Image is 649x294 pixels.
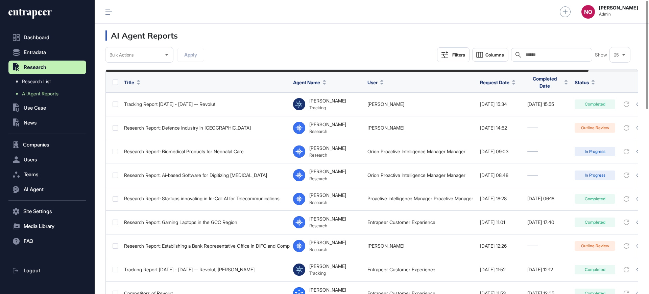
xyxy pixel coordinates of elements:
[24,157,37,162] span: Users
[575,123,615,133] div: Outline Review
[23,142,49,148] span: Companies
[309,193,346,198] div: [PERSON_NAME]
[367,196,473,201] a: Proactive Intelligence Manager Proactive Manager
[24,65,46,70] span: Research
[8,138,86,152] button: Companies
[367,79,378,86] span: User
[8,183,86,196] button: AI Agent
[293,79,326,86] button: Agent Name
[599,12,638,17] span: Admin
[480,125,521,131] div: [DATE] 14:52
[575,99,615,109] div: Completed
[24,172,39,177] span: Teams
[437,47,470,62] button: Filters
[8,46,86,59] button: Entradata
[599,5,638,10] strong: [PERSON_NAME]
[367,172,465,178] a: Orion Proactive Intelligence Manager Manager
[12,75,86,88] a: Research List
[309,176,346,181] div: Research
[575,79,595,86] button: Status
[527,196,568,201] div: [DATE] 06:18
[367,149,465,154] a: Orion Proactive Intelligence Manager Manager
[105,30,178,41] h3: AI Agent Reports
[452,52,465,58] div: Filters
[8,116,86,130] button: News
[367,219,435,225] a: Entrapeer Customer Experience
[309,129,346,134] div: Research
[24,120,37,126] span: News
[480,79,509,86] span: Request Date
[367,243,404,249] a: [PERSON_NAME]
[309,240,346,245] div: [PERSON_NAME]
[575,218,615,227] div: Completed
[24,35,49,40] span: Dashboard
[22,91,58,96] span: AI Agent Reports
[8,31,86,44] a: Dashboard
[24,268,40,273] span: Logout
[124,173,286,178] div: Research Report: Ai-based Software for Digitizing [MEDICAL_DATA]
[23,209,52,214] span: Site Settings
[309,145,346,151] div: [PERSON_NAME]
[480,196,521,201] div: [DATE] 18:28
[309,287,346,293] div: [PERSON_NAME]
[8,205,86,218] button: Site Settings
[24,105,46,111] span: Use Case
[527,101,568,107] div: [DATE] 15:55
[480,243,521,249] div: [DATE] 12:26
[309,270,346,276] div: Tracking
[124,243,286,249] div: Research Report: Establishing a Bank Representative Office in DIFC and Comparison With Branch Off...
[367,101,404,107] a: [PERSON_NAME]
[575,79,589,86] span: Status
[124,79,140,86] button: Title
[110,52,134,58] span: Bulk Actions
[480,220,521,225] div: [DATE] 11:01
[575,194,615,204] div: Completed
[24,239,33,244] span: FAQ
[527,75,568,89] button: Completed Date
[309,264,346,269] div: [PERSON_NAME]
[575,265,615,274] div: Completed
[575,241,615,251] div: Outline Review
[309,223,346,228] div: Research
[485,52,504,58] span: Columns
[124,267,286,272] div: Tracking Report [DATE] - [DATE] -- Revolut, [PERSON_NAME]
[8,220,86,233] button: Media Library
[472,48,508,62] button: Columns
[24,187,44,192] span: AI Agent
[24,50,46,55] span: Entradata
[12,88,86,100] a: AI Agent Reports
[480,149,521,154] div: [DATE] 09:03
[24,224,54,229] span: Media Library
[367,267,435,272] a: Entrapeer Customer Experience
[124,149,286,154] div: Research Report: Biomedical Products for Neonatal Care
[575,147,615,156] div: In Progress
[480,267,521,272] div: [DATE] 11:52
[8,61,86,74] button: Research
[527,75,562,89] span: Completed Date
[309,200,346,205] div: Research
[527,267,568,272] div: [DATE] 12:12
[367,125,404,131] a: [PERSON_NAME]
[22,79,51,84] span: Research List
[480,79,515,86] button: Request Date
[8,101,86,115] button: Use Case
[8,168,86,181] button: Teams
[480,173,521,178] div: [DATE] 08:48
[575,171,615,180] div: In Progress
[309,216,346,222] div: [PERSON_NAME]
[367,79,384,86] button: User
[309,122,346,127] div: [PERSON_NAME]
[124,196,286,201] div: Research Report: Startups innovating in In-Call AI for Telecommunications
[581,5,595,19] button: NO
[614,52,619,58] span: 25
[309,98,346,104] div: [PERSON_NAME]
[527,220,568,225] div: [DATE] 17:40
[309,105,346,110] div: Tracking
[309,247,346,252] div: Research
[309,152,346,158] div: Research
[124,125,286,131] div: Research Report: Defence Industry in [GEOGRAPHIC_DATA]
[8,234,86,248] button: FAQ
[480,101,521,107] div: [DATE] 15:34
[309,169,346,174] div: [PERSON_NAME]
